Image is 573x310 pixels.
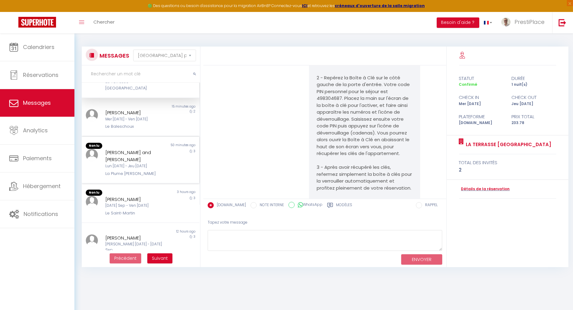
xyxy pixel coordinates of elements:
[455,113,507,120] div: Plateforme
[455,101,507,107] div: Mer [DATE]
[459,159,556,166] div: total des invités
[86,190,102,196] span: Non lu
[82,66,200,83] input: Rechercher un mot clé
[141,190,199,196] div: 3 hours ago
[23,99,51,107] span: Messages
[110,253,141,264] button: Previous
[24,210,58,218] span: Notifications
[141,143,199,149] div: 50 minutes ago
[114,255,137,261] span: Précédent
[507,75,560,82] div: durée
[105,196,166,203] div: [PERSON_NAME]
[141,104,199,109] div: 15 minutes ago
[507,113,560,120] div: Prix total
[464,141,552,148] a: La Terrasse [GEOGRAPHIC_DATA]
[105,116,166,122] div: Mer [DATE] - Ven [DATE]
[515,18,545,26] span: PrestiPlace
[23,43,55,51] span: Calendriers
[141,229,199,234] div: 12 hours ago
[105,149,166,163] div: [PERSON_NAME] and [PERSON_NAME]
[335,3,425,8] a: créneaux d'ouverture de la salle migration
[105,203,166,209] div: [DATE] Sep - Ven [DATE]
[455,120,507,126] div: [DOMAIN_NAME]
[86,149,98,161] img: ...
[23,127,48,134] span: Analytics
[86,109,98,121] img: ...
[89,12,119,33] a: Chercher
[105,241,166,253] div: [PERSON_NAME] [DATE] - [DATE] Sep
[105,109,166,116] div: [PERSON_NAME]
[23,71,58,79] span: Réservations
[459,186,510,192] a: Détails de la réservation
[86,196,98,208] img: ...
[147,253,172,264] button: Next
[86,234,98,247] img: ...
[257,202,284,209] label: NOTE INTERNE
[105,210,166,216] div: Le Saint-Martin
[497,12,552,33] a: ... PrestiPlace
[105,79,166,91] div: La Terrasse [GEOGRAPHIC_DATA]
[507,120,560,126] div: 233.78
[507,82,560,88] div: 1 nuit(s)
[208,215,442,230] div: Tapez votre message
[507,94,560,101] div: check out
[459,166,556,174] div: 2
[422,202,438,209] label: RAPPEL
[105,123,166,130] div: Le Baleschoux
[295,202,322,209] label: WhatsApp
[459,82,477,87] span: Confirmé
[93,19,115,25] span: Chercher
[194,234,195,239] span: 3
[214,202,246,209] label: [DOMAIN_NAME]
[401,254,442,265] button: ENVOYER
[105,163,166,169] div: Lun [DATE] - Jeu [DATE]
[5,2,23,21] button: Ouvrir le widget de chat LiveChat
[23,182,61,190] span: Hébergement
[559,19,566,26] img: logout
[86,143,102,149] span: Non lu
[98,49,129,62] h3: MESSAGES
[105,171,166,177] div: La Plume [PERSON_NAME]
[18,17,56,28] img: Super Booking
[501,17,511,27] img: ...
[437,17,479,28] button: Besoin d'aide ?
[455,75,507,82] div: statut
[152,255,168,261] span: Suivant
[23,154,52,162] span: Paiements
[105,234,166,242] div: [PERSON_NAME]
[302,3,307,8] a: ICI
[507,101,560,107] div: Jeu [DATE]
[336,202,352,210] label: Modèles
[194,149,195,153] span: 3
[194,196,195,200] span: 3
[455,94,507,101] div: check in
[194,109,195,114] span: 2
